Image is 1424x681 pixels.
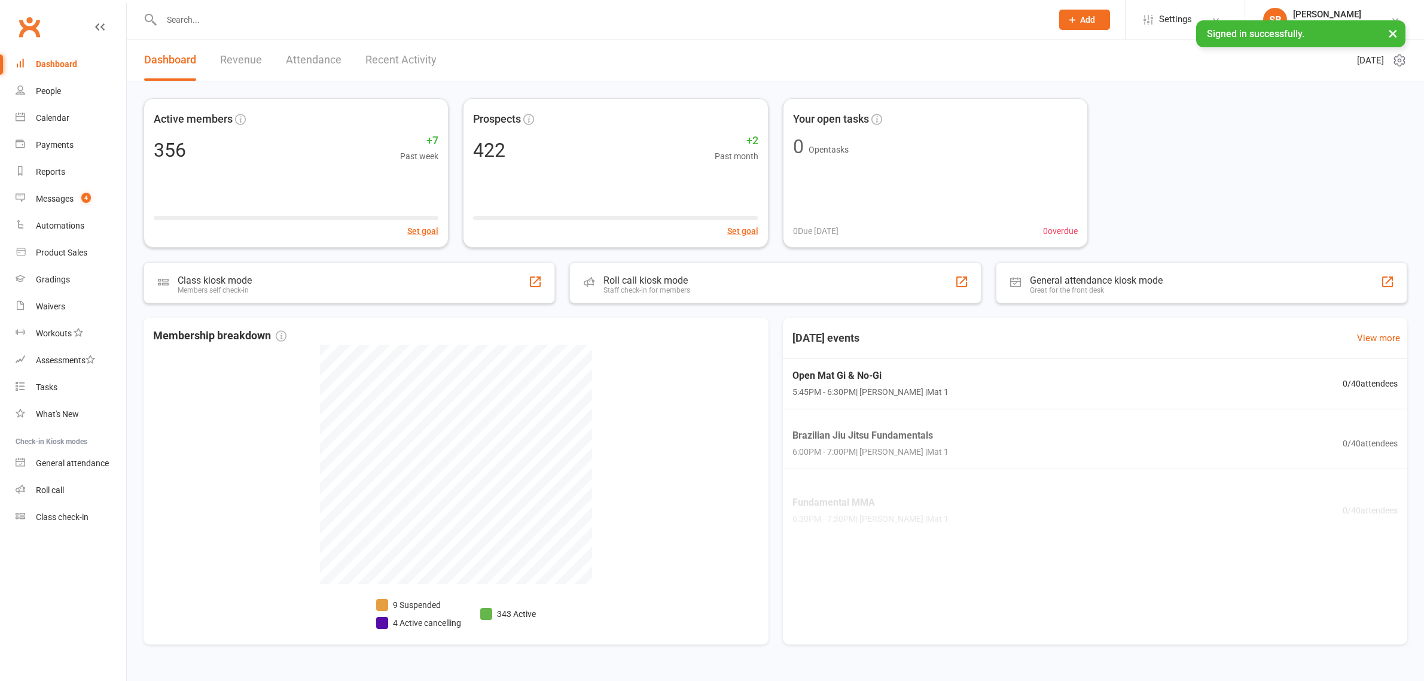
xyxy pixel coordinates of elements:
[16,401,126,428] a: What's New
[36,86,61,96] div: People
[158,11,1044,28] input: Search...
[36,485,64,495] div: Roll call
[1159,6,1192,33] span: Settings
[1343,504,1398,517] span: 0 / 40 attendees
[16,266,126,293] a: Gradings
[16,239,126,266] a: Product Sales
[16,347,126,374] a: Assessments
[36,140,74,150] div: Payments
[36,113,69,123] div: Calendar
[1030,275,1163,286] div: General attendance kiosk mode
[603,275,690,286] div: Roll call kiosk mode
[36,275,70,284] div: Gradings
[16,105,126,132] a: Calendar
[16,450,126,477] a: General attendance kiosk mode
[36,221,84,230] div: Automations
[14,12,44,42] a: Clubworx
[1382,20,1404,46] button: ×
[603,286,690,294] div: Staff check-in for members
[16,159,126,186] a: Reports
[715,132,758,150] span: +2
[809,145,849,154] span: Open tasks
[36,167,65,177] div: Reports
[1357,53,1384,68] span: [DATE]
[792,368,949,384] span: Open Mat Gi & No-Gi
[36,382,57,392] div: Tasks
[36,59,77,69] div: Dashboard
[286,39,341,81] a: Attendance
[1030,286,1163,294] div: Great for the front desk
[1343,437,1398,450] span: 0 / 40 attendees
[1263,8,1287,32] div: SB
[178,286,252,294] div: Members self check-in
[81,193,91,203] span: 4
[1357,331,1400,345] a: View more
[16,293,126,320] a: Waivers
[793,224,838,238] span: 0 Due [DATE]
[178,275,252,286] div: Class kiosk mode
[154,141,186,160] div: 356
[1207,28,1304,39] span: Signed in successfully.
[16,132,126,159] a: Payments
[1043,224,1078,238] span: 0 overdue
[36,302,65,311] div: Waivers
[16,477,126,504] a: Roll call
[16,78,126,105] a: People
[792,446,949,459] span: 6:00PM - 7:00PM | [PERSON_NAME] | Mat 1
[36,329,72,338] div: Workouts
[16,504,126,531] a: Class kiosk mode
[792,385,949,399] span: 5:45PM - 6:30PM | [PERSON_NAME] | Mat 1
[783,327,869,349] h3: [DATE] events
[1343,377,1398,390] span: 0 / 40 attendees
[144,39,196,81] a: Dashboard
[36,512,89,522] div: Class check-in
[1293,20,1381,31] div: Bankstown Martial Arts
[36,458,109,468] div: General attendance
[153,327,286,345] span: Membership breakdown
[16,186,126,212] a: Messages 4
[715,150,758,163] span: Past month
[400,132,438,150] span: +7
[400,150,438,163] span: Past week
[365,39,437,81] a: Recent Activity
[727,224,758,238] button: Set goal
[792,428,949,443] span: Brazilian Jiu Jitsu Fundamentals
[407,224,438,238] button: Set goal
[1293,9,1381,20] div: [PERSON_NAME]
[36,355,95,365] div: Assessments
[16,51,126,78] a: Dashboard
[480,607,536,621] li: 343 Active
[473,141,505,160] div: 422
[16,320,126,347] a: Workouts
[1080,15,1095,25] span: Add
[36,248,87,257] div: Product Sales
[792,495,949,510] span: Fundamental MMA
[793,111,869,128] span: Your open tasks
[376,616,461,630] li: 4 Active cancelling
[1059,10,1110,30] button: Add
[154,111,233,128] span: Active members
[792,513,949,526] span: 6:30PM - 7:30PM | [PERSON_NAME] | Mat 1
[793,137,804,156] div: 0
[376,598,461,612] li: 9 Suspended
[220,39,262,81] a: Revenue
[473,111,521,128] span: Prospects
[36,194,74,203] div: Messages
[36,409,79,419] div: What's New
[16,374,126,401] a: Tasks
[16,212,126,239] a: Automations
